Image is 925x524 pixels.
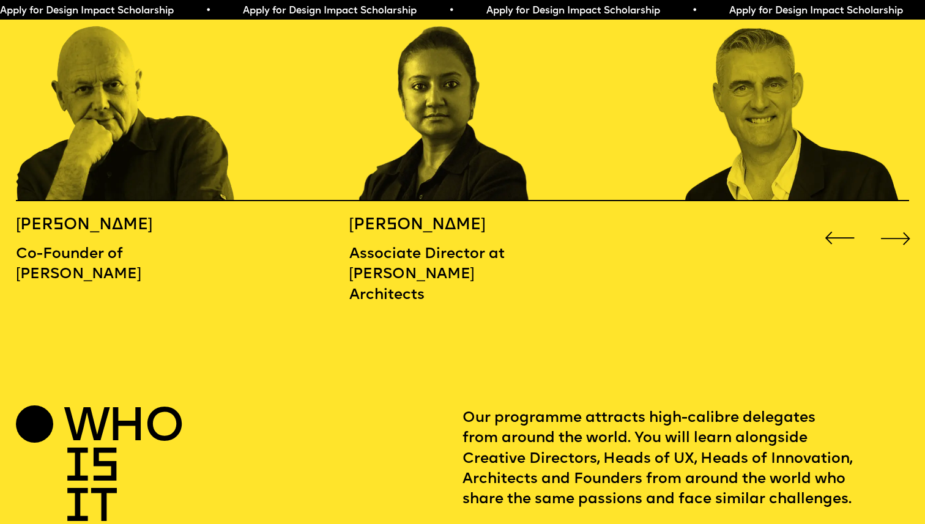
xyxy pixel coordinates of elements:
div: Previous slide [821,220,858,256]
p: Associate Director at [PERSON_NAME] Architects [349,245,516,306]
span: • [445,6,450,16]
p: Co-Founder of [PERSON_NAME] [16,245,182,286]
h5: [PERSON_NAME] [16,215,182,235]
span: • [688,6,694,16]
div: Next slide [877,220,914,256]
h5: [PERSON_NAME] [349,215,516,235]
span: • [202,6,207,16]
